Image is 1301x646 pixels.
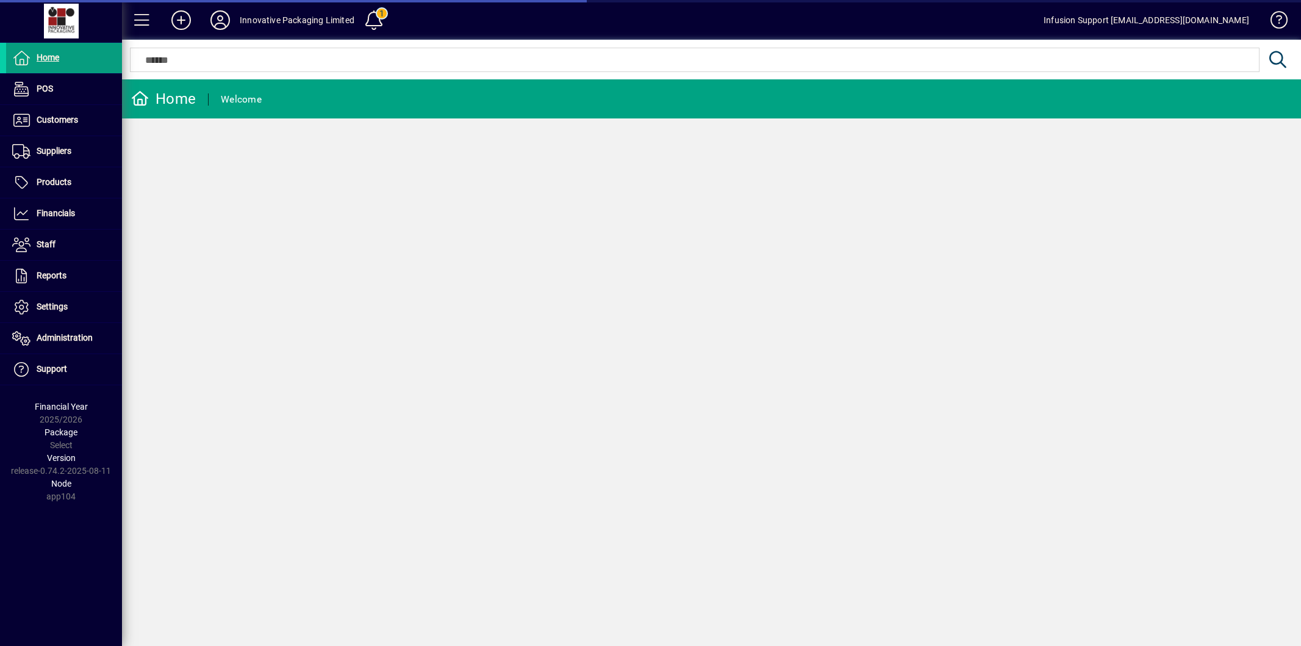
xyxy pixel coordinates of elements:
a: Financials [6,198,122,229]
span: Settings [37,302,68,311]
span: Version [47,453,76,463]
a: Customers [6,105,122,136]
a: Products [6,167,122,198]
span: Staff [37,239,56,249]
a: Settings [6,292,122,322]
span: Suppliers [37,146,71,156]
span: Node [51,479,71,488]
a: Administration [6,323,122,354]
a: Knowledge Base [1261,2,1286,42]
button: Add [162,9,201,31]
span: Support [37,364,67,374]
span: Package [45,427,77,437]
div: Infusion Support [EMAIL_ADDRESS][DOMAIN_NAME] [1044,10,1249,30]
a: Staff [6,230,122,260]
div: Home [131,89,196,109]
span: Administration [37,333,93,343]
span: Financials [37,208,75,218]
a: POS [6,74,122,104]
div: Innovative Packaging Limited [240,10,354,30]
span: Products [37,177,71,187]
div: Welcome [221,90,262,109]
a: Reports [6,261,122,291]
button: Profile [201,9,240,31]
span: Financial Year [35,402,88,412]
span: POS [37,84,53,93]
span: Reports [37,270,66,280]
a: Support [6,354,122,385]
span: Home [37,53,59,62]
span: Customers [37,115,78,125]
a: Suppliers [6,136,122,167]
